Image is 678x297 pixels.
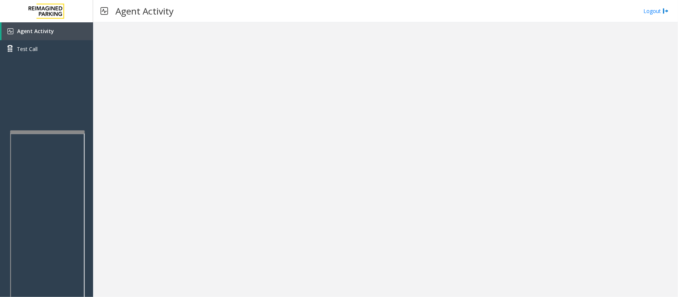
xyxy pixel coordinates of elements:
[643,7,669,15] a: Logout
[7,28,13,34] img: 'icon'
[17,45,38,53] span: Test Call
[1,22,93,40] a: Agent Activity
[101,2,108,20] img: pageIcon
[663,7,669,15] img: logout
[112,2,177,20] h3: Agent Activity
[17,28,54,35] span: Agent Activity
